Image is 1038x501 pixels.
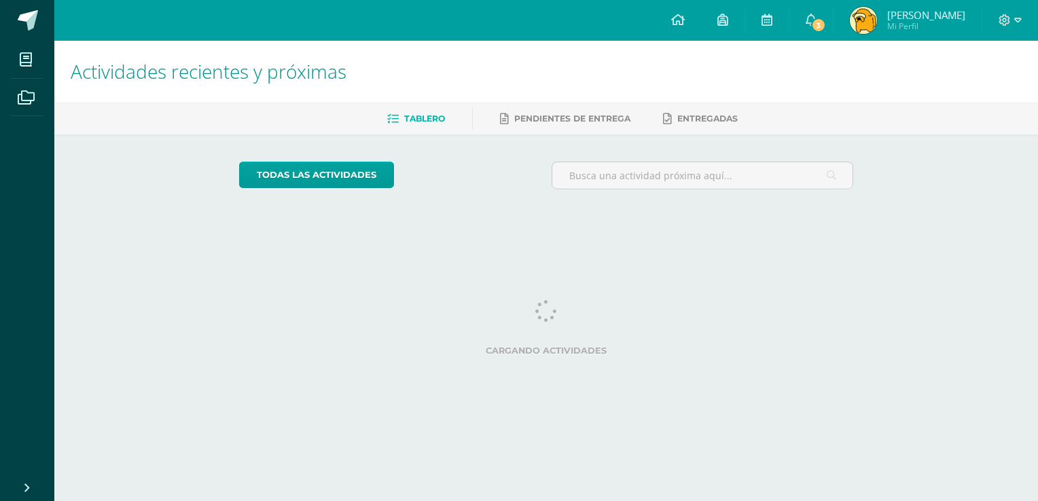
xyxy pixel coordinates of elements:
[404,113,445,124] span: Tablero
[811,18,826,33] span: 3
[514,113,630,124] span: Pendientes de entrega
[500,108,630,130] a: Pendientes de entrega
[387,108,445,130] a: Tablero
[887,8,965,22] span: [PERSON_NAME]
[887,20,965,32] span: Mi Perfil
[552,162,853,189] input: Busca una actividad próxima aquí...
[663,108,738,130] a: Entregadas
[677,113,738,124] span: Entregadas
[239,162,394,188] a: todas las Actividades
[239,346,854,356] label: Cargando actividades
[850,7,877,34] img: f4a4a5ec355aaf5eeddffed5f29a004b.png
[71,58,346,84] span: Actividades recientes y próximas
